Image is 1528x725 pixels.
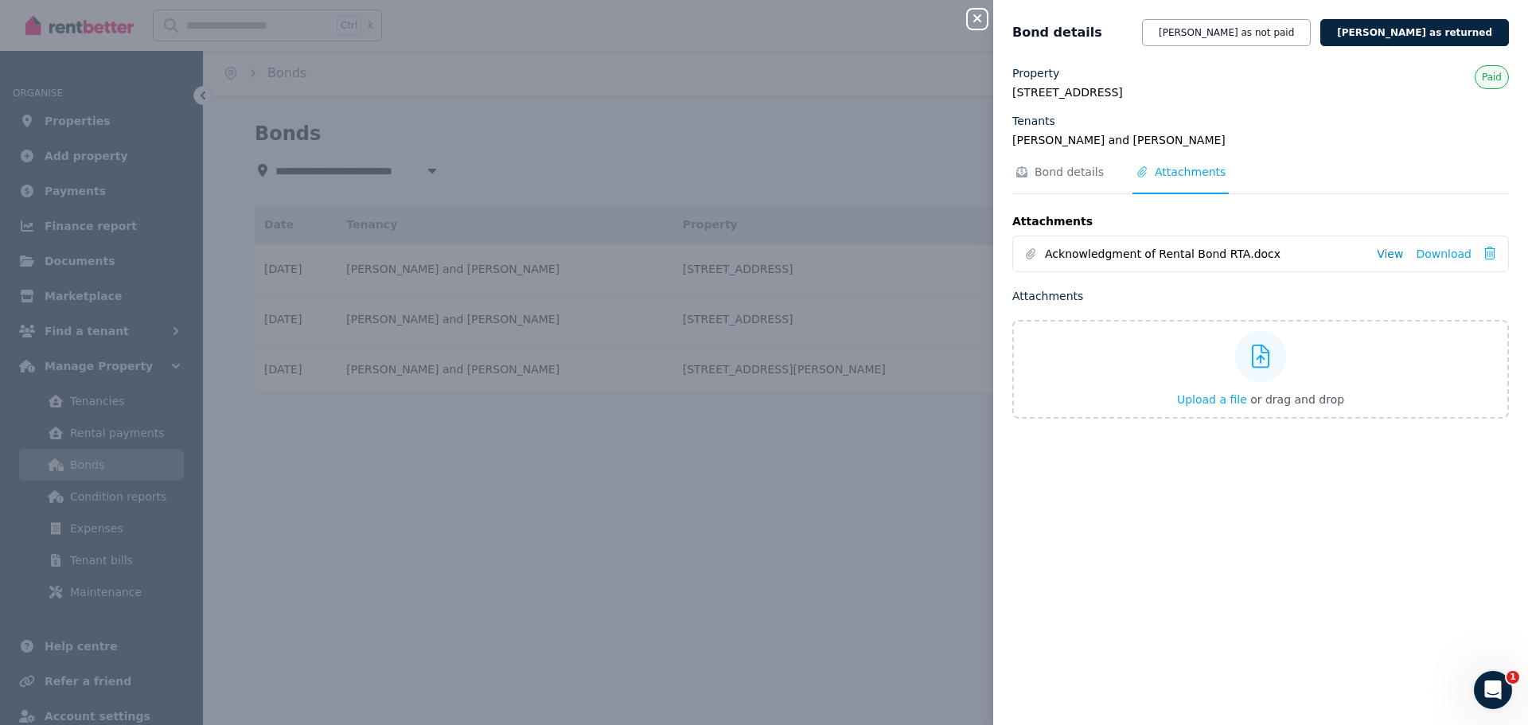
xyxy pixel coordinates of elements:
[1012,213,1509,229] p: Attachments
[1177,393,1247,406] span: Upload a file
[1045,246,1364,262] span: Acknowledgment of Rental Bond RTA.docx
[1035,164,1104,180] span: Bond details
[1377,246,1403,262] a: View
[1012,23,1102,42] span: Bond details
[1482,71,1502,84] span: Paid
[1320,19,1509,46] button: [PERSON_NAME] as returned
[1012,164,1509,194] nav: Tabs
[1507,671,1519,684] span: 1
[1416,246,1471,262] a: Download
[1012,65,1059,81] label: Property
[1012,132,1509,148] legend: [PERSON_NAME] and [PERSON_NAME]
[1012,84,1509,100] legend: [STREET_ADDRESS]
[1012,288,1509,304] p: Attachments
[1012,113,1055,129] label: Tenants
[1177,392,1344,407] button: Upload a file or drag and drop
[1155,164,1226,180] span: Attachments
[1474,671,1512,709] iframe: Intercom live chat
[1142,19,1311,46] button: [PERSON_NAME] as not paid
[1250,393,1344,406] span: or drag and drop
